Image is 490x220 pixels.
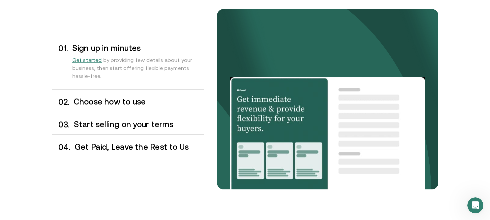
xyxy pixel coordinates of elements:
[52,120,70,129] div: 0 3 .
[72,57,103,63] a: Get started
[74,98,204,106] h3: Choose how to use
[74,120,204,129] h3: Start selling on your terms
[75,143,204,151] h3: Get Paid, Leave the Rest to Us
[72,53,204,87] div: by providing few details about your business, then start offering flexible payments hassle-free.
[52,44,68,87] div: 0 1 .
[72,57,102,63] span: Get started
[72,44,204,53] h3: Sign up in minutes
[230,77,425,189] img: Your payments collected on time.
[52,143,71,152] div: 0 4 .
[467,197,483,213] iframe: Intercom live chat
[52,98,70,107] div: 0 2 .
[217,9,438,189] img: bg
